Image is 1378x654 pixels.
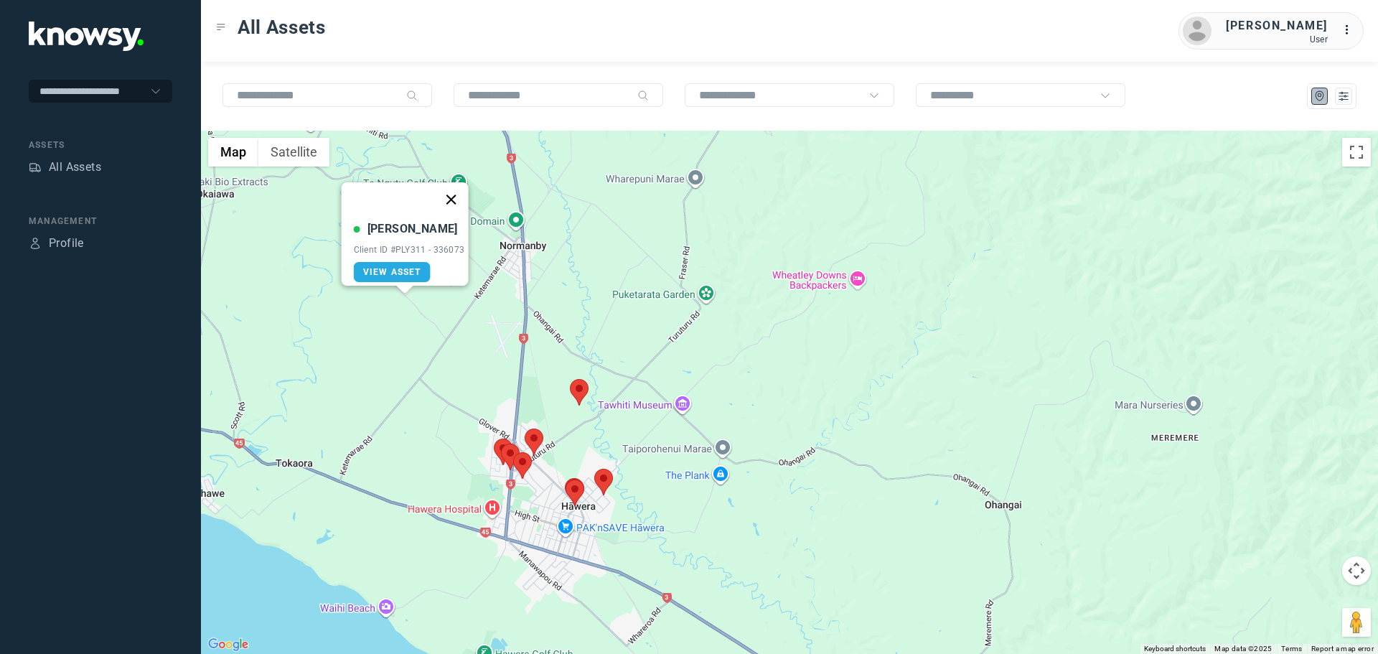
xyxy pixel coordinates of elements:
img: Google [205,635,252,654]
div: All Assets [49,159,101,176]
button: Toggle fullscreen view [1342,138,1371,167]
div: : [1342,22,1359,39]
button: Close [433,182,468,217]
tspan: ... [1343,24,1357,35]
button: Show street map [208,138,258,167]
div: Profile [49,235,84,252]
button: Show satellite imagery [258,138,329,167]
button: Map camera controls [1342,556,1371,585]
div: Search [637,90,649,101]
div: [PERSON_NAME] [367,220,458,238]
div: : [1342,22,1359,41]
div: Assets [29,139,172,151]
div: Search [406,90,418,101]
div: [PERSON_NAME] [1226,17,1328,34]
a: Open this area in Google Maps (opens a new window) [205,635,252,654]
div: Assets [29,161,42,174]
img: Application Logo [29,22,144,51]
div: User [1226,34,1328,45]
span: Map data ©2025 [1214,645,1272,653]
div: Toggle Menu [216,22,226,32]
a: AssetsAll Assets [29,159,101,176]
button: Drag Pegman onto the map to open Street View [1342,608,1371,637]
span: View Asset [363,267,421,277]
span: All Assets [238,14,326,40]
a: ProfileProfile [29,235,84,252]
div: Management [29,215,172,228]
a: Terms (opens in new tab) [1281,645,1303,653]
a: View Asset [354,262,431,282]
div: Profile [29,237,42,250]
div: Map [1313,90,1326,103]
img: avatar.png [1183,17,1211,45]
div: List [1337,90,1350,103]
div: Client ID #PLY311 - 336073 [354,245,465,255]
a: Report a map error [1311,645,1374,653]
button: Keyboard shortcuts [1144,644,1206,654]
